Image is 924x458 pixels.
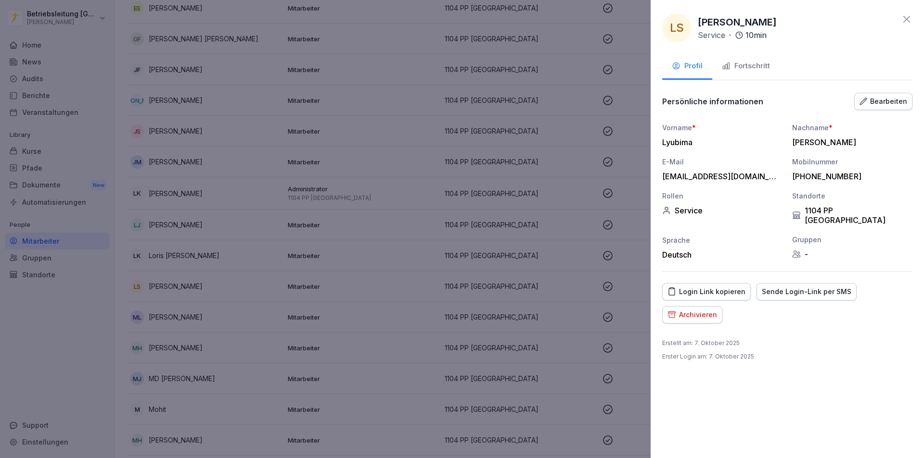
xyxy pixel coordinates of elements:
button: Bearbeiten [854,93,912,110]
div: Lyubima [662,137,778,147]
div: Service [662,206,783,215]
div: [EMAIL_ADDRESS][DOMAIN_NAME] [662,172,778,181]
div: Vorname [662,123,783,133]
p: 10 min [745,29,767,41]
div: Sprache [662,235,783,245]
p: Erstellt am : 7. Oktober 2025 [662,339,740,347]
div: Gruppen [792,235,912,245]
div: LS [662,13,691,42]
p: Persönliche informationen [662,97,763,106]
button: Sende Login-Link per SMS [757,283,857,300]
div: · [698,29,767,41]
button: Profil [662,54,712,80]
button: Archivieren [662,306,722,323]
div: Bearbeiten [860,96,907,107]
div: Rollen [662,191,783,201]
div: Sende Login-Link per SMS [762,286,851,297]
p: Erster Login am : 7. Oktober 2025 [662,352,754,361]
div: 1104 PP [GEOGRAPHIC_DATA] [792,206,912,225]
div: Archivieren [667,309,717,320]
button: Fortschritt [712,54,780,80]
button: Login Link kopieren [662,283,751,300]
div: Mobilnummer [792,157,912,167]
div: [PERSON_NAME] [792,137,908,147]
div: Nachname [792,123,912,133]
p: Service [698,29,725,41]
div: Login Link kopieren [667,286,745,297]
div: Standorte [792,191,912,201]
div: Profil [672,61,703,72]
div: - [792,249,912,259]
p: [PERSON_NAME] [698,15,777,29]
div: [PHONE_NUMBER] [792,172,908,181]
div: Deutsch [662,250,783,260]
div: E-Mail [662,157,783,167]
div: Fortschritt [722,61,770,72]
